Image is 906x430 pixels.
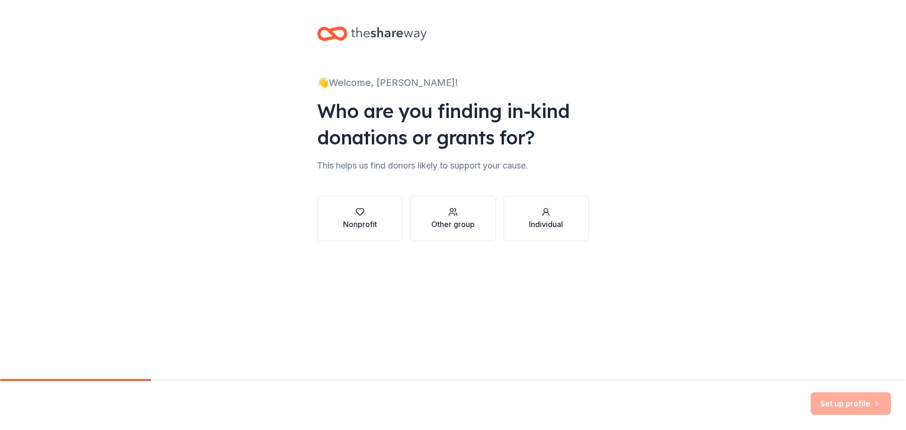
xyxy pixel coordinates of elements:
div: 👋 Welcome, [PERSON_NAME]! [317,75,589,90]
button: Individual [503,196,589,241]
button: Other group [410,196,495,241]
div: Who are you finding in-kind donations or grants for? [317,98,589,151]
div: Other group [431,219,475,230]
div: Individual [529,219,563,230]
button: Nonprofit [317,196,403,241]
div: This helps us find donors likely to support your cause. [317,158,589,173]
div: Nonprofit [343,219,377,230]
